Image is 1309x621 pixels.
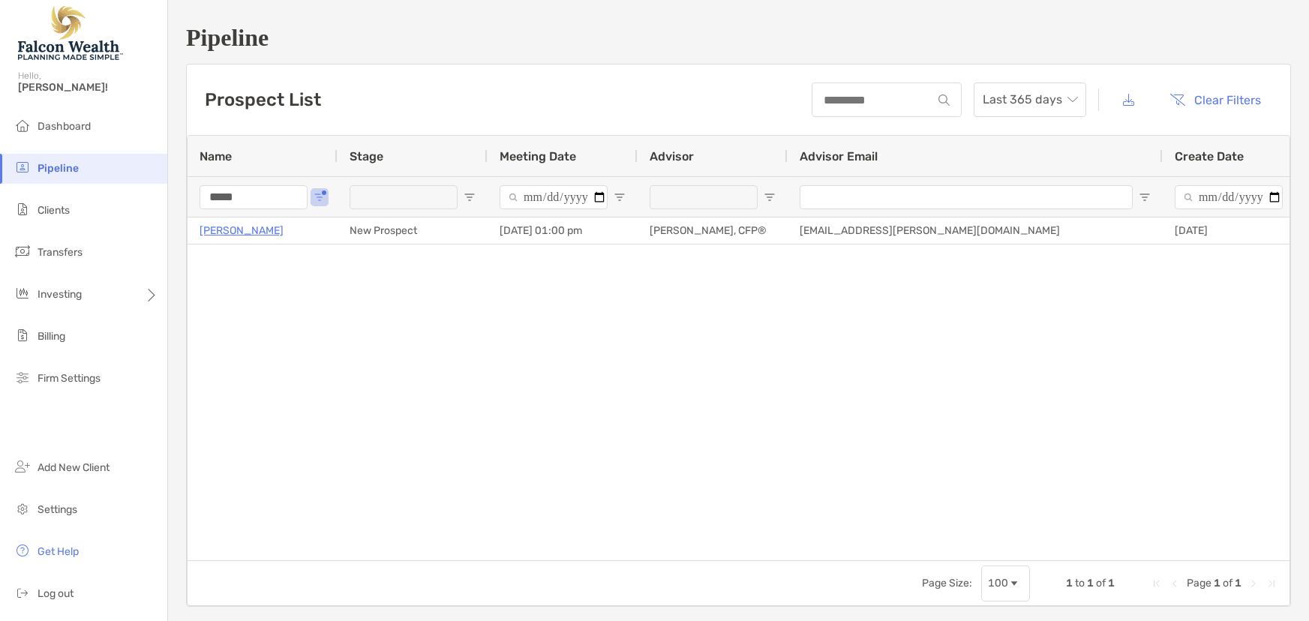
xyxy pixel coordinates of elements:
[14,368,32,386] img: firm-settings icon
[14,457,32,475] img: add_new_client icon
[1066,577,1073,589] span: 1
[638,217,788,244] div: [PERSON_NAME], CFP®
[14,116,32,134] img: dashboard icon
[14,284,32,302] img: investing icon
[983,83,1077,116] span: Last 365 days
[1223,577,1232,589] span: of
[1289,191,1301,203] button: Open Filter Menu
[38,288,82,301] span: Investing
[14,200,32,218] img: clients icon
[464,191,476,203] button: Open Filter Menu
[650,149,694,163] span: Advisor
[38,461,110,474] span: Add New Client
[1158,83,1272,116] button: Clear Filters
[1187,577,1211,589] span: Page
[14,326,32,344] img: billing icon
[350,149,383,163] span: Stage
[205,89,321,110] h3: Prospect List
[1139,191,1151,203] button: Open Filter Menu
[500,185,608,209] input: Meeting Date Filter Input
[38,372,101,385] span: Firm Settings
[38,162,79,175] span: Pipeline
[1075,577,1085,589] span: to
[38,204,70,217] span: Clients
[988,577,1008,589] div: 100
[981,565,1030,601] div: Page Size
[1214,577,1220,589] span: 1
[314,191,326,203] button: Open Filter Menu
[338,217,488,244] div: New Prospect
[200,221,284,240] a: [PERSON_NAME]
[38,120,91,133] span: Dashboard
[14,499,32,517] img: settings icon
[14,541,32,559] img: get-help icon
[938,94,950,106] img: input icon
[38,545,79,558] span: Get Help
[38,330,65,343] span: Billing
[18,81,158,94] span: [PERSON_NAME]!
[800,149,878,163] span: Advisor Email
[488,217,638,244] div: [DATE] 01:00 pm
[14,242,32,260] img: transfers icon
[200,149,232,163] span: Name
[14,583,32,601] img: logout icon
[1087,577,1094,589] span: 1
[200,185,308,209] input: Name Filter Input
[1175,149,1244,163] span: Create Date
[1247,577,1259,589] div: Next Page
[1096,577,1106,589] span: of
[186,24,1291,52] h1: Pipeline
[1151,577,1163,589] div: First Page
[922,577,972,589] div: Page Size:
[800,185,1133,209] input: Advisor Email Filter Input
[1108,577,1115,589] span: 1
[788,217,1163,244] div: [EMAIL_ADDRESS][PERSON_NAME][DOMAIN_NAME]
[38,246,83,259] span: Transfers
[1175,185,1283,209] input: Create Date Filter Input
[14,158,32,176] img: pipeline icon
[500,149,576,163] span: Meeting Date
[764,191,776,203] button: Open Filter Menu
[1169,577,1181,589] div: Previous Page
[38,503,77,516] span: Settings
[1265,577,1277,589] div: Last Page
[614,191,626,203] button: Open Filter Menu
[38,587,74,600] span: Log out
[1235,577,1241,589] span: 1
[18,6,123,60] img: Falcon Wealth Planning Logo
